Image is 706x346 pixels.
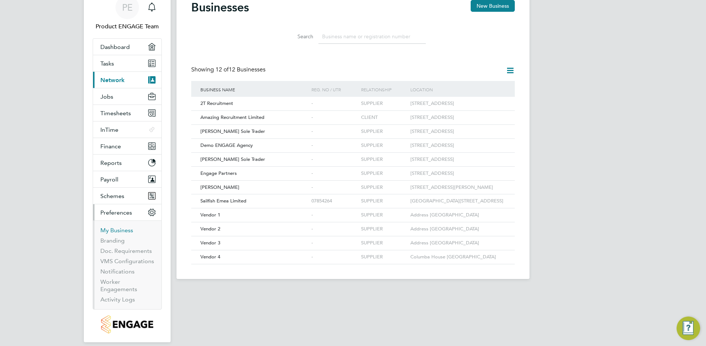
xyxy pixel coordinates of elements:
[199,180,507,187] a: [PERSON_NAME]-SUPPLIER[STREET_ADDRESS][PERSON_NAME]
[200,254,220,260] span: Vendor 4
[677,317,700,340] button: Engage Resource Center
[93,121,161,138] button: InTime
[199,166,507,173] a: Engage Partners-SUPPLIER[STREET_ADDRESS]
[100,296,135,303] a: Activity Logs
[409,167,507,180] div: [STREET_ADDRESS]
[310,236,359,250] div: -
[200,198,246,204] span: Sailfish Emea Limited
[100,237,125,244] a: Branding
[200,100,233,106] span: 2T Recruitment
[359,139,409,152] div: SUPPLIER
[93,155,161,171] button: Reports
[310,81,359,98] div: Reg. No / UTR
[93,188,161,204] button: Schemes
[100,143,121,150] span: Finance
[100,268,135,275] a: Notifications
[200,226,220,232] span: Vendor 2
[93,55,161,71] a: Tasks
[310,222,359,236] div: -
[359,181,409,194] div: SUPPLIER
[215,66,265,73] span: 12 Businesses
[199,110,507,117] a: Amazing Recruitment Limited-CLIENT[STREET_ADDRESS]
[199,194,507,200] a: Sailfish Emea Limited07854264SUPPLIER[GEOGRAPHIC_DATA][STREET_ADDRESS]
[199,138,507,145] a: Demo ENGAGE Agency-SUPPLIER[STREET_ADDRESS]
[310,153,359,166] div: -
[100,159,122,166] span: Reports
[93,171,161,187] button: Payroll
[310,208,359,222] div: -
[100,126,118,133] span: InTime
[200,128,265,134] span: [PERSON_NAME] Sole Trader
[409,153,507,166] div: [STREET_ADDRESS]
[100,77,125,84] span: Network
[199,236,507,242] a: Vendor 3-SUPPLIERAddress [GEOGRAPHIC_DATA]
[93,39,161,55] a: Dashboard
[100,93,113,100] span: Jobs
[101,315,154,333] img: engagetech2-logo-retina.png
[100,193,124,200] span: Schemes
[359,153,409,166] div: SUPPLIER
[100,278,137,293] a: Worker Engagements
[199,96,507,103] a: 2T Recruitment-SUPPLIER[STREET_ADDRESS]
[200,114,264,120] span: Amazing Recruitment Limited
[200,240,220,246] span: Vendor 3
[310,250,359,264] div: -
[359,250,409,264] div: SUPPLIER
[200,170,237,176] span: Engage Partners
[100,247,152,254] a: Doc. Requirements
[199,250,507,256] a: Vendor 4-SUPPLIERColumba House [GEOGRAPHIC_DATA]
[409,111,507,124] div: [STREET_ADDRESS]
[310,139,359,152] div: -
[199,81,310,98] div: Business Name
[359,222,409,236] div: SUPPLIER
[359,208,409,222] div: SUPPLIER
[318,29,426,44] input: Business name or registration number
[200,212,220,218] span: Vendor 1
[100,227,133,234] a: My Business
[409,250,507,264] div: Columba House [GEOGRAPHIC_DATA]
[93,22,162,31] span: Product ENGAGE Team
[359,111,409,124] div: CLIENT
[200,156,265,162] span: [PERSON_NAME] Sole Trader
[310,167,359,180] div: -
[191,66,267,74] div: Showing
[409,97,507,110] div: [STREET_ADDRESS]
[100,258,154,265] a: VMS Configurations
[409,139,507,152] div: [STREET_ADDRESS]
[310,181,359,194] div: -
[359,81,409,98] div: Relationship
[409,81,507,98] div: Location
[200,184,239,190] span: [PERSON_NAME]
[100,209,132,216] span: Preferences
[100,110,131,117] span: Timesheets
[310,125,359,138] div: -
[409,125,507,138] div: [STREET_ADDRESS]
[200,142,253,148] span: Demo ENGAGE Agency
[199,124,507,131] a: [PERSON_NAME] Sole Trader-SUPPLIER[STREET_ADDRESS]
[100,60,114,67] span: Tasks
[409,222,507,236] div: Address [GEOGRAPHIC_DATA]
[100,43,130,50] span: Dashboard
[359,167,409,180] div: SUPPLIER
[310,111,359,124] div: -
[280,33,313,40] label: Search
[359,194,409,208] div: SUPPLIER
[122,3,133,12] span: PE
[93,88,161,105] button: Jobs
[93,315,162,333] a: Go to home page
[359,236,409,250] div: SUPPLIER
[409,236,507,250] div: Address [GEOGRAPHIC_DATA]
[409,194,507,208] div: [GEOGRAPHIC_DATA][STREET_ADDRESS]
[359,97,409,110] div: SUPPLIER
[409,208,507,222] div: Address [GEOGRAPHIC_DATA]
[93,220,161,309] div: Preferences
[93,72,161,88] button: Network
[409,181,507,194] div: [STREET_ADDRESS][PERSON_NAME]
[359,125,409,138] div: SUPPLIER
[199,222,507,228] a: Vendor 2-SUPPLIERAddress [GEOGRAPHIC_DATA]
[93,105,161,121] button: Timesheets
[310,194,359,208] div: 07854264
[100,176,118,183] span: Payroll
[215,66,229,73] span: 12 of
[199,208,507,214] a: Vendor 1-SUPPLIERAddress [GEOGRAPHIC_DATA]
